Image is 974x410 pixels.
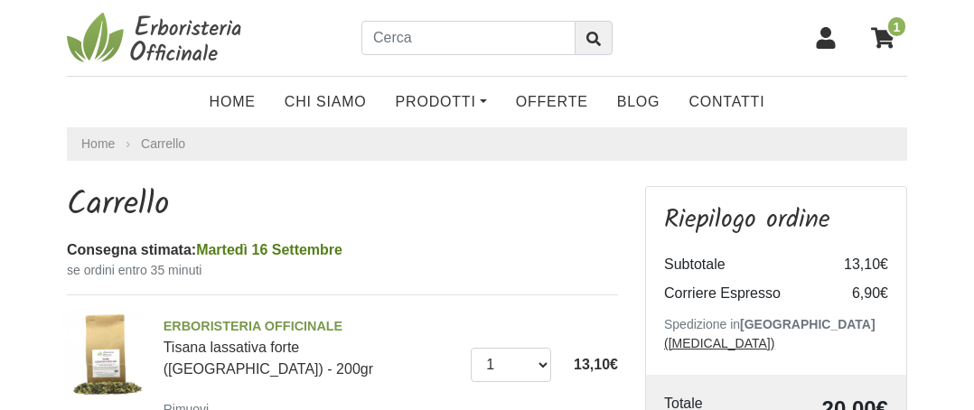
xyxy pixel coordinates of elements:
a: ERBORISTERIA OFFICINALETisana lassativa forte ([GEOGRAPHIC_DATA]) - 200gr [164,317,458,377]
a: Chi Siamo [270,84,381,120]
span: 13,10€ [574,357,618,372]
td: 13,10€ [816,250,888,279]
td: Corriere Espresso [664,279,816,308]
a: Prodotti [381,84,501,120]
h1: Carrello [67,186,618,225]
a: Home [81,135,115,154]
input: Cerca [361,21,576,55]
img: Erboristeria Officinale [67,11,248,65]
div: Consegna stimata: [67,239,618,261]
span: 1 [886,15,907,38]
p: Spedizione in [664,315,888,353]
a: OFFERTE [501,84,603,120]
a: Contatti [674,84,779,120]
span: ERBORISTERIA OFFICINALE [164,317,458,337]
a: Blog [603,84,675,120]
b: [GEOGRAPHIC_DATA] [740,317,876,331]
a: ([MEDICAL_DATA]) [664,336,774,350]
td: 6,90€ [816,279,888,308]
nav: breadcrumb [67,127,907,161]
a: Home [195,84,270,120]
td: Subtotale [664,250,816,279]
small: se ordini entro 35 minuti [67,261,618,280]
span: Martedì 16 Settembre [196,242,342,257]
img: Tisana lassativa forte (NV) - 200gr [61,310,150,399]
a: Carrello [141,136,185,151]
a: 1 [862,15,907,61]
h3: Riepilogo ordine [664,205,888,236]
